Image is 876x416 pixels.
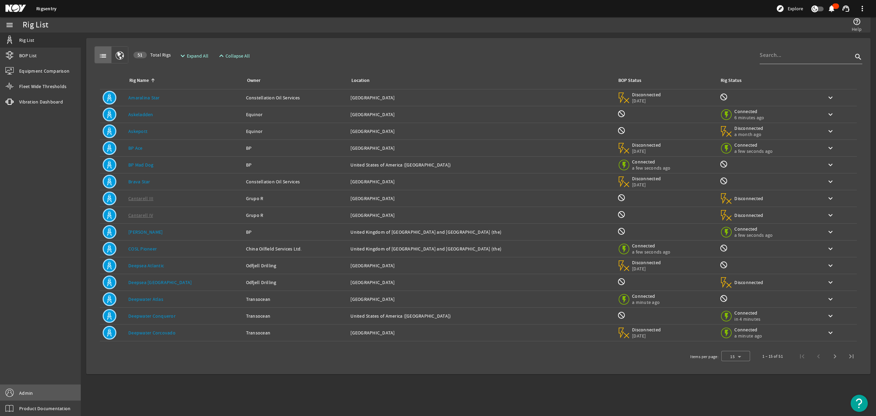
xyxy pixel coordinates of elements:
div: Owner [247,77,260,84]
mat-icon: notifications [827,4,836,13]
span: Disconnected [632,327,661,333]
div: United Kingdom of [GEOGRAPHIC_DATA] and [GEOGRAPHIC_DATA] (the) [350,229,612,235]
mat-icon: Rig Monitoring not available for this rig [720,160,728,168]
mat-icon: BOP Monitoring not available for this rig [617,194,626,202]
button: Explore [773,3,806,14]
a: Deepsea Atlantic [128,262,164,269]
span: Connected [734,142,773,148]
button: Collapse All [215,50,253,62]
i: search [854,53,862,61]
div: Equinor [246,111,345,118]
div: United States of America ([GEOGRAPHIC_DATA]) [350,313,612,319]
span: Equipment Comparison [19,68,69,74]
mat-icon: expand_less [217,52,223,60]
span: Disconnected [632,259,661,266]
span: a few seconds ago [632,165,670,171]
div: [GEOGRAPHIC_DATA] [350,329,612,336]
a: Rigsentry [36,5,56,12]
div: Transocean [246,329,345,336]
mat-icon: BOP Monitoring not available for this rig [617,210,626,219]
a: Deepwater Corcovado [128,330,176,336]
mat-icon: Rig Monitoring not available for this rig [720,244,728,252]
div: BP [246,145,345,151]
mat-icon: keyboard_arrow_down [826,228,835,236]
a: [PERSON_NAME] [128,229,163,235]
div: Owner [246,77,343,84]
span: 6 minutes ago [734,114,764,121]
div: China Oilfield Services Ltd. [246,245,345,252]
span: Help [852,26,862,33]
button: Next page [827,348,843,365]
span: Explore [788,5,803,12]
span: Connected [734,226,773,232]
mat-icon: keyboard_arrow_down [826,211,835,219]
mat-icon: menu [5,21,14,29]
mat-icon: BOP Monitoring not available for this rig [617,311,626,319]
span: a month ago [734,131,763,137]
div: [GEOGRAPHIC_DATA] [350,111,612,118]
span: Rig List [19,37,34,44]
span: a few seconds ago [734,232,773,238]
span: [DATE] [632,182,661,188]
mat-icon: Rig Monitoring not available for this rig [720,177,728,185]
div: [GEOGRAPHIC_DATA] [350,178,612,185]
mat-icon: keyboard_arrow_down [826,245,835,253]
div: Equinor [246,128,345,135]
div: Location [351,77,370,84]
span: Disconnected [734,279,763,285]
span: Disconnected [734,125,763,131]
a: Deepwater Atlas [128,296,163,302]
div: [GEOGRAPHIC_DATA] [350,296,612,303]
button: Open Resource Center [851,395,868,412]
mat-icon: keyboard_arrow_down [826,194,835,203]
mat-icon: keyboard_arrow_down [826,178,835,186]
div: Constellation Oil Services [246,94,345,101]
span: [DATE] [632,333,661,339]
span: Total Rigs [133,51,171,58]
span: a minute ago [734,333,763,339]
div: Constellation Oil Services [246,178,345,185]
div: Odfjell Drilling [246,262,345,269]
a: BP Ace [128,145,143,151]
span: [DATE] [632,148,661,154]
div: [GEOGRAPHIC_DATA] [350,212,612,219]
span: Admin [19,390,33,396]
mat-icon: BOP Monitoring not available for this rig [617,110,626,118]
div: Rig List [23,22,48,28]
mat-icon: keyboard_arrow_down [826,261,835,270]
mat-icon: keyboard_arrow_down [826,110,835,119]
span: Connected [632,243,670,249]
a: Cantarell III [128,195,153,201]
div: 51 [133,52,147,58]
span: [DATE] [632,98,661,104]
div: 1 – 15 of 51 [762,353,783,360]
div: Transocean [246,313,345,319]
span: BOP List [19,52,37,59]
div: [GEOGRAPHIC_DATA] [350,262,612,269]
div: BP [246,161,345,168]
mat-icon: support_agent [842,4,850,13]
span: Product Documentation [19,405,70,412]
span: Collapse All [226,52,250,59]
span: Connected [632,293,661,299]
button: Expand All [176,50,211,62]
span: [DATE] [632,266,661,272]
span: Expand All [187,52,208,59]
span: Disconnected [632,175,661,182]
button: more_vert [854,0,871,17]
mat-icon: keyboard_arrow_down [826,295,835,303]
mat-icon: explore [776,4,784,13]
a: Askepott [128,128,147,134]
div: Odfjell Drilling [246,279,345,286]
a: Askeladden [128,111,153,118]
mat-icon: vibration [5,98,14,106]
span: Connected [734,108,764,114]
a: COSL Pioneer [128,246,157,252]
div: BOP Status [618,77,641,84]
span: Vibration Dashboard [19,98,63,105]
mat-icon: Rig Monitoring not available for this rig [720,261,728,269]
div: BP [246,229,345,235]
span: a minute ago [632,299,661,305]
span: Connected [734,327,763,333]
span: a few seconds ago [734,148,773,154]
